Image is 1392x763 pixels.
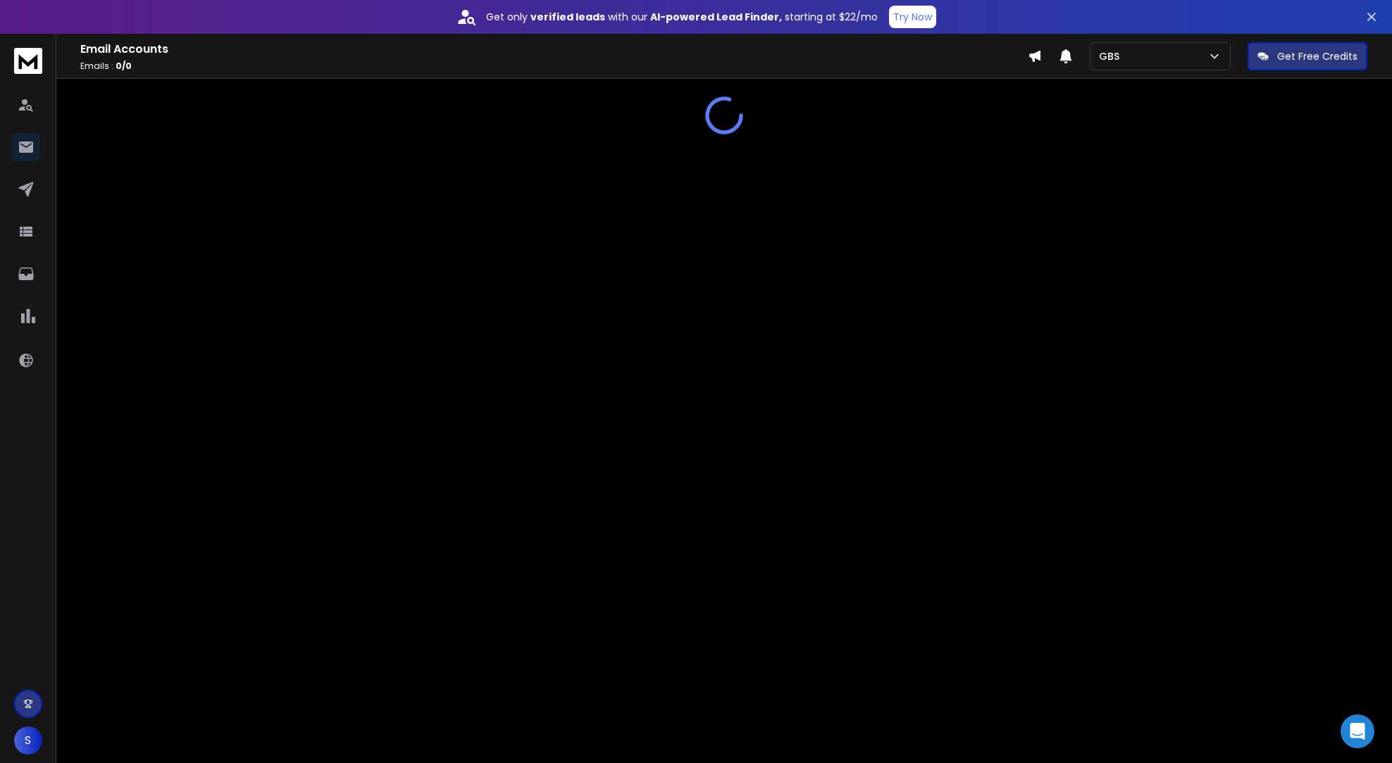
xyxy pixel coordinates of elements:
p: Emails : [80,61,1028,72]
p: GBS [1099,49,1125,63]
p: Get Free Credits [1277,49,1357,63]
strong: AI-powered Lead Finder, [650,10,782,24]
strong: verified leads [530,10,605,24]
button: S [14,726,42,755]
button: Try Now [889,6,936,28]
p: Try Now [893,10,932,24]
span: 0 / 0 [116,60,132,72]
p: Get only with our starting at $22/mo [486,10,878,24]
div: Open Intercom Messenger [1341,714,1374,748]
img: logo [14,48,42,74]
h1: Email Accounts [80,41,1028,58]
button: Get Free Credits [1248,42,1367,70]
